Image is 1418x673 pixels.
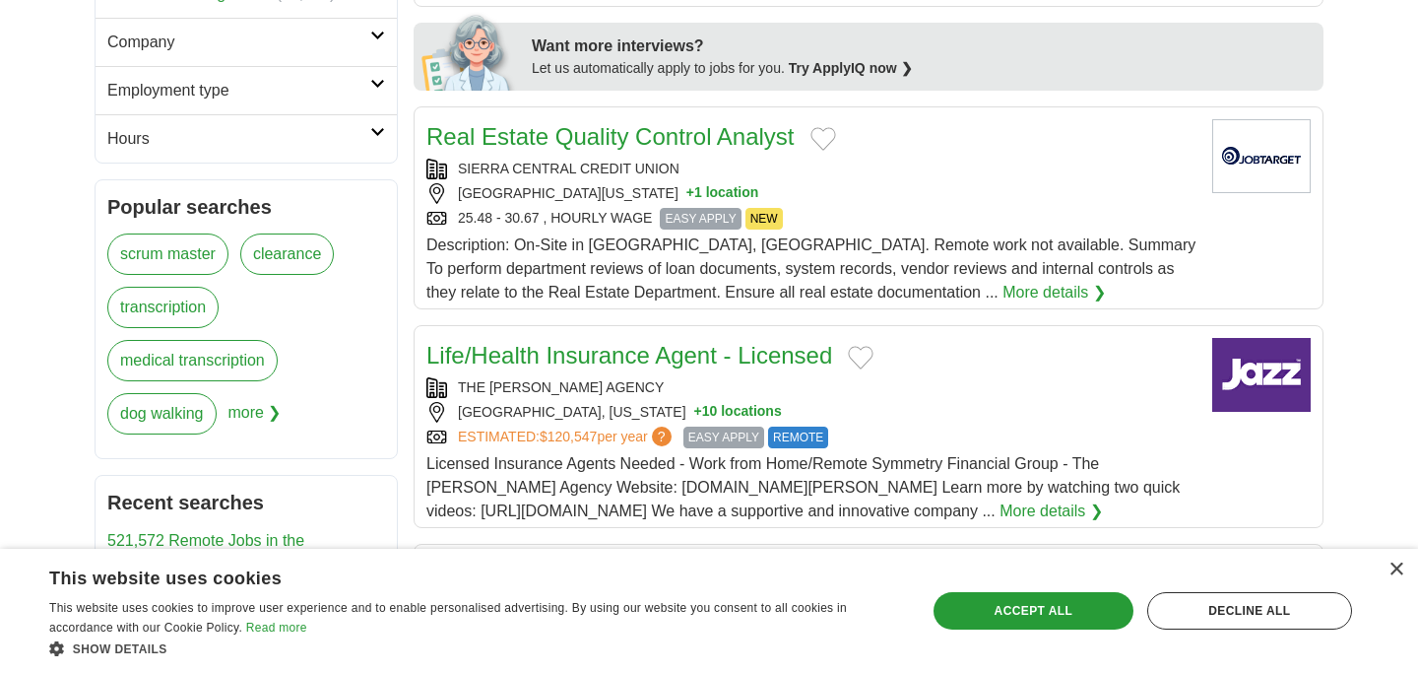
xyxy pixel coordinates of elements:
span: REMOTE [768,427,828,448]
span: + [686,183,694,204]
button: +1 location [686,183,759,204]
div: Want more interviews? [532,34,1312,58]
a: Try ApplyIQ now ❯ [789,60,913,76]
a: transcription [107,287,219,328]
div: THE [PERSON_NAME] AGENCY [426,377,1196,398]
a: dog walking [107,393,217,435]
a: Life/Health Insurance Agent - Licensed [426,342,832,369]
h2: Popular searches [107,192,385,222]
div: Let us automatically apply to jobs for you. [532,58,1312,79]
a: Employment type [96,66,397,114]
span: ? [652,427,672,446]
div: [GEOGRAPHIC_DATA], [US_STATE] [426,402,1196,423]
div: This website uses cookies [49,561,852,590]
span: $120,547 [540,429,597,444]
div: Show details [49,639,901,658]
h2: Recent searches [107,488,385,517]
span: This website uses cookies to improve user experience and to enable personalised advertising. By u... [49,601,847,635]
div: Decline all [1147,592,1352,630]
span: NEW [745,208,783,230]
span: EASY APPLY [683,427,764,448]
span: Show details [73,642,167,656]
a: Read more, opens a new window [246,621,307,635]
img: Company logo [1212,119,1311,193]
a: Hours [96,114,397,163]
a: 521,572 Remote Jobs in the [GEOGRAPHIC_DATA] [107,532,304,572]
button: +10 locations [694,402,782,423]
a: More details ❯ [1002,281,1106,304]
span: more ❯ [228,393,282,446]
img: apply-iq-scientist.png [421,12,517,91]
img: Company logo [1212,338,1311,412]
div: 25.48 - 30.67 , HOURLY WAGE [426,208,1196,230]
button: Add to favorite jobs [810,127,836,151]
div: [GEOGRAPHIC_DATA][US_STATE] [426,183,1196,204]
a: ESTIMATED:$120,547per year? [458,427,676,448]
div: Accept all [934,592,1133,630]
div: SIERRA CENTRAL CREDIT UNION [426,159,1196,179]
a: Real Estate Quality Control Analyst [426,123,795,150]
h2: Employment type [107,79,370,102]
a: Company [96,18,397,66]
span: EASY APPLY [660,208,741,230]
a: More details ❯ [999,500,1103,523]
a: clearance [240,234,334,275]
div: Close [1388,563,1403,577]
span: Description: On-Site in [GEOGRAPHIC_DATA], [GEOGRAPHIC_DATA]. Remote work not available. Summary ... [426,236,1195,301]
button: Add to favorite jobs [848,346,873,370]
a: scrum master [107,234,228,275]
span: Licensed Insurance Agents Needed - Work from Home/Remote Symmetry Financial Group - The [PERSON_N... [426,455,1180,519]
span: + [694,402,702,423]
h2: Hours [107,127,370,151]
h2: Company [107,31,370,54]
a: medical transcription [107,340,278,381]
